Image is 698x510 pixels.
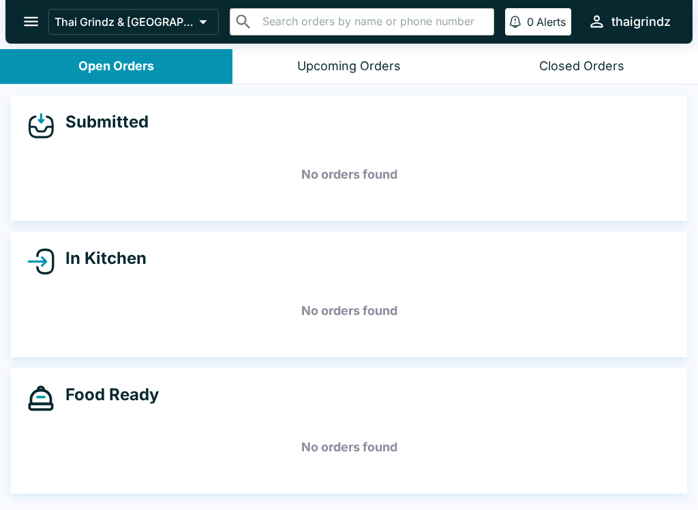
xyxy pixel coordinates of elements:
h5: No orders found [27,150,671,199]
h4: Submitted [55,112,149,132]
button: thaigrindz [582,7,676,36]
h5: No orders found [27,286,671,335]
input: Search orders by name or phone number [258,12,488,31]
h4: In Kitchen [55,248,147,269]
div: Upcoming Orders [297,59,401,74]
p: 0 [527,15,534,29]
p: Alerts [536,15,566,29]
div: thaigrindz [611,14,671,30]
div: Closed Orders [539,59,624,74]
h5: No orders found [27,423,671,472]
h4: Food Ready [55,385,159,405]
button: open drawer [14,4,48,39]
p: Thai Grindz & [GEOGRAPHIC_DATA] Cusine [55,15,194,29]
button: Thai Grindz & [GEOGRAPHIC_DATA] Cusine [48,9,219,35]
div: Open Orders [78,59,154,74]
